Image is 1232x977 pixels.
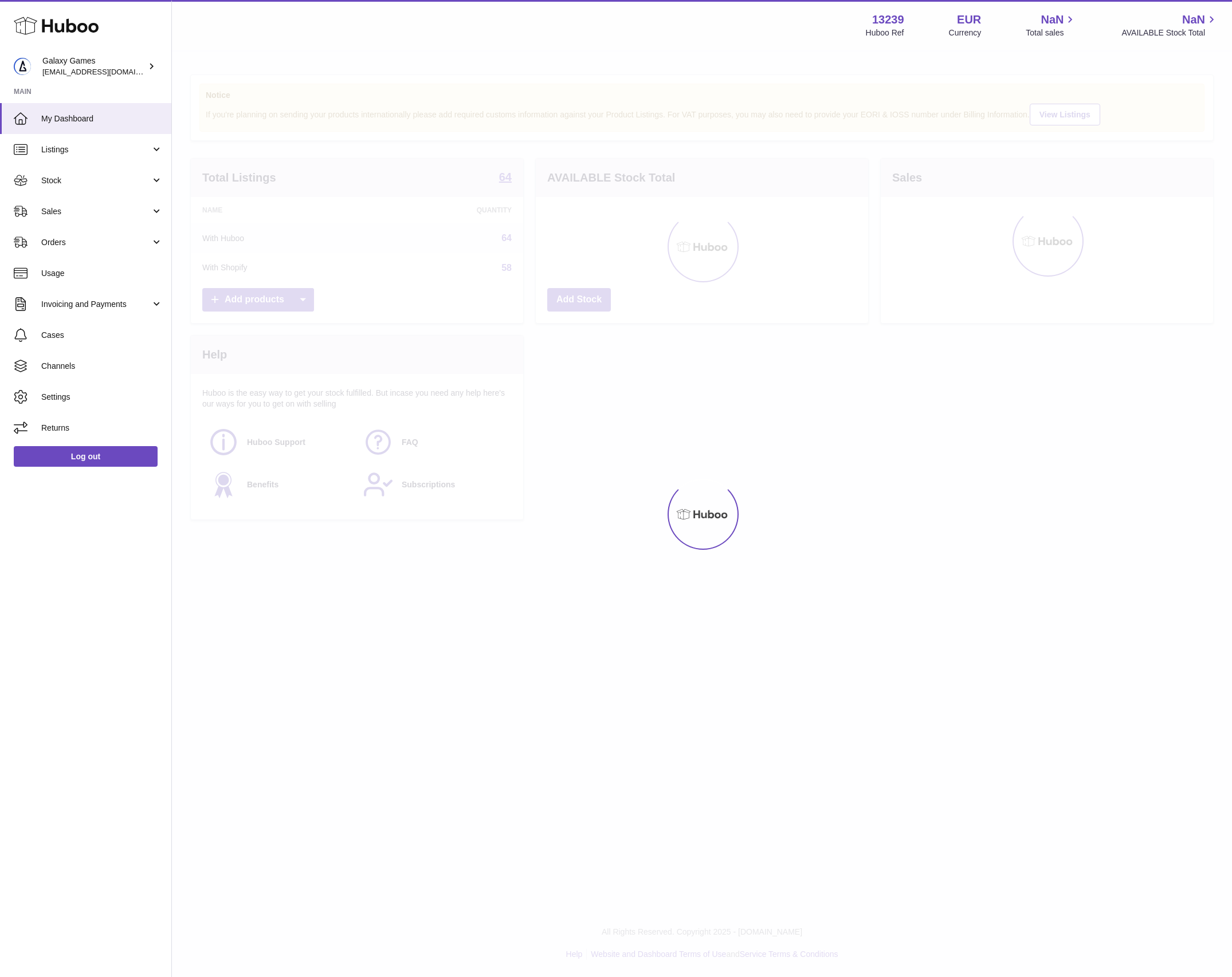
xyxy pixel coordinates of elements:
[41,392,163,403] span: Settings
[866,27,904,38] div: Huboo Ref
[957,12,981,27] strong: EUR
[1182,12,1205,27] span: NaN
[1026,12,1077,38] a: NaN Total sales
[14,58,31,75] img: rasmussentue@gmail.com
[949,27,982,38] div: Currency
[1041,12,1064,27] span: NaN
[41,206,151,217] span: Sales
[42,56,146,77] div: Galaxy Games
[41,361,163,372] span: Channels
[41,175,151,186] span: Stock
[41,299,151,310] span: Invoicing and Payments
[41,144,151,155] span: Listings
[872,12,904,27] strong: 13239
[1121,12,1218,38] a: NaN AVAILABLE Stock Total
[41,268,163,279] span: Usage
[14,446,158,467] a: Log out
[1121,27,1218,38] span: AVAILABLE Stock Total
[1026,27,1077,38] span: Total sales
[41,330,163,341] span: Cases
[42,67,168,76] span: [EMAIL_ADDRESS][DOMAIN_NAME]
[41,423,163,434] span: Returns
[41,113,163,124] span: My Dashboard
[41,237,151,248] span: Orders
